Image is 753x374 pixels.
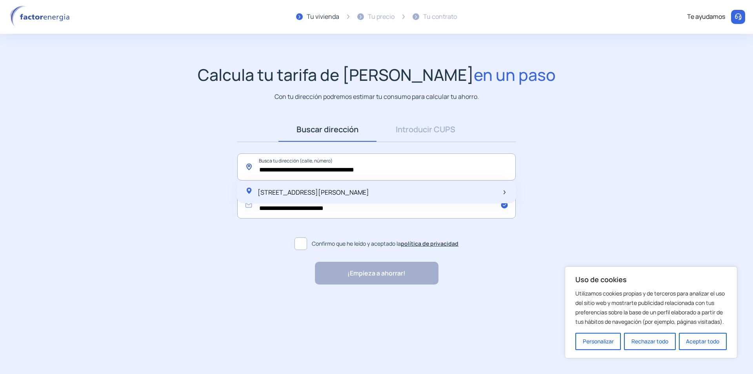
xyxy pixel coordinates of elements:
[624,333,675,350] button: Rechazar todo
[504,190,506,194] img: arrow-next-item.svg
[368,12,395,22] div: Tu precio
[575,289,727,327] p: Utilizamos cookies propias y de terceros para analizar el uso del sitio web y mostrarte publicida...
[245,187,253,195] img: location-pin-green.svg
[198,65,556,84] h1: Calcula tu tarifa de [PERSON_NAME]
[275,92,479,102] p: Con tu dirección podremos estimar tu consumo para calcular tu ahorro.
[401,240,458,247] a: política de privacidad
[423,12,457,22] div: Tu contrato
[565,266,737,358] div: Uso de cookies
[734,13,742,21] img: llamar
[312,239,458,248] span: Confirmo que he leído y aceptado la
[258,188,369,197] span: [STREET_ADDRESS][PERSON_NAME]
[679,333,727,350] button: Aceptar todo
[575,275,727,284] p: Uso de cookies
[278,117,376,142] a: Buscar dirección
[8,5,75,28] img: logo factor
[376,117,475,142] a: Introducir CUPS
[474,64,556,86] span: en un paso
[687,12,725,22] div: Te ayudamos
[307,12,339,22] div: Tu vivienda
[575,333,621,350] button: Personalizar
